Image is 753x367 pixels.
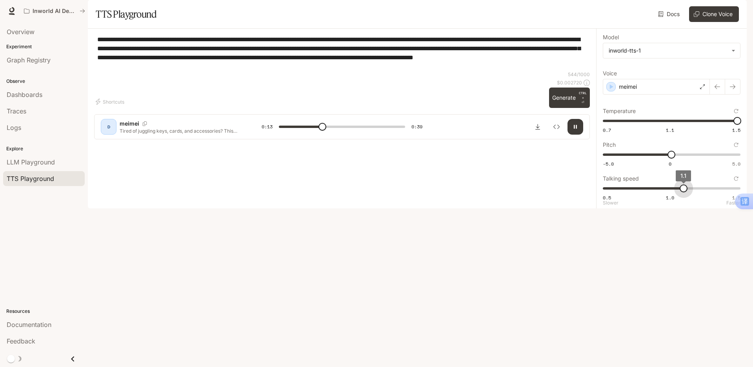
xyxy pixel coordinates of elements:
[732,174,740,183] button: Reset to default
[603,35,619,40] p: Model
[549,88,590,108] button: GenerateCTRL +⏎
[94,95,127,108] button: Shortcuts
[732,194,740,201] span: 1.5
[603,142,616,148] p: Pitch
[732,141,740,149] button: Reset to default
[139,121,150,126] button: Copy Voice ID
[579,91,587,100] p: CTRL +
[530,119,546,135] button: Download audio
[732,127,740,133] span: 1.5
[609,47,728,55] div: inworld-tts-1
[603,71,617,76] p: Voice
[732,161,740,167] span: 5.0
[603,201,618,205] p: Slower
[549,119,564,135] button: Inspect
[579,91,587,105] p: ⏎
[96,6,156,22] h1: TTS Playground
[666,127,674,133] span: 1.1
[120,120,139,128] p: meimei
[689,6,739,22] button: Clone Voice
[411,123,422,131] span: 0:39
[20,3,89,19] button: All workspaces
[603,194,611,201] span: 0.5
[102,121,115,133] div: D
[619,83,637,91] p: meimei
[732,107,740,115] button: Reset to default
[669,161,671,167] span: 0
[33,8,76,15] p: Inworld AI Demos
[120,128,243,134] p: Tired of juggling keys, cards, and accessories? This game-changer solves it! It’s a keychain, bra...
[666,194,674,201] span: 1.0
[603,43,740,58] div: inworld-tts-1
[262,123,273,131] span: 0:13
[603,127,611,133] span: 0.7
[568,71,590,78] p: 544 / 1000
[657,6,683,22] a: Docs
[603,108,636,114] p: Temperature
[603,176,639,181] p: Talking speed
[557,79,582,86] p: $ 0.002720
[680,172,686,179] span: 1.1
[726,201,740,205] p: Faster
[603,161,614,167] span: -5.0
